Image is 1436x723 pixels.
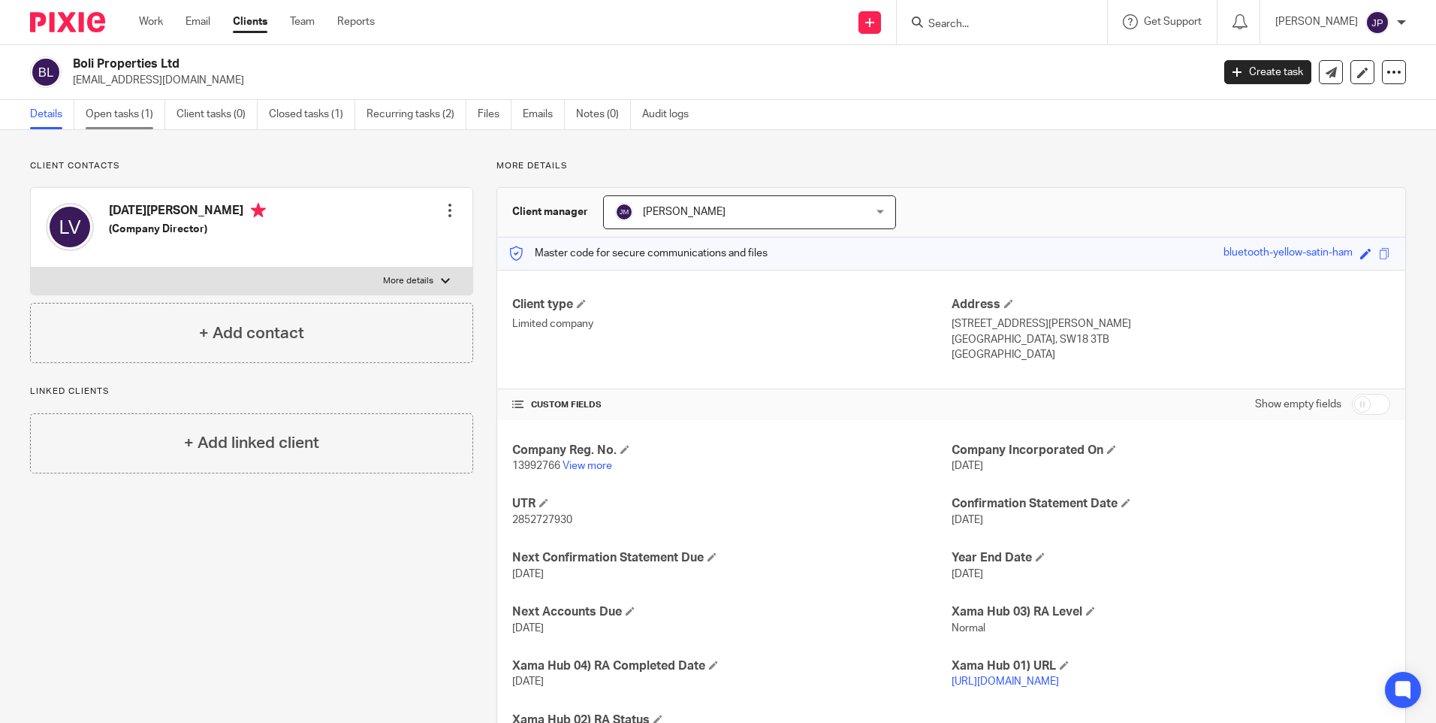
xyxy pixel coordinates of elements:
[109,222,266,237] h5: (Company Director)
[30,386,473,398] p: Linked clients
[952,496,1390,512] h4: Confirmation Statement Date
[1365,11,1389,35] img: svg%3E
[512,399,951,411] h4: CUSTOM FIELDS
[512,297,951,313] h4: Client type
[1223,245,1353,262] div: bluetooth-yellow-satin-ham
[290,14,315,29] a: Team
[1224,60,1311,84] a: Create task
[576,100,631,129] a: Notes (0)
[73,56,976,72] h2: Boli Properties Ltd
[478,100,511,129] a: Files
[30,100,74,129] a: Details
[1144,17,1202,27] span: Get Support
[615,203,633,221] img: svg%3E
[186,14,210,29] a: Email
[86,100,165,129] a: Open tasks (1)
[952,443,1390,458] h4: Company Incorporated On
[952,297,1390,313] h4: Address
[512,604,951,620] h4: Next Accounts Due
[523,100,565,129] a: Emails
[642,100,700,129] a: Audit logs
[512,204,588,219] h3: Client manager
[952,550,1390,566] h4: Year End Date
[512,496,951,512] h4: UTR
[952,604,1390,620] h4: Xama Hub 03) RA Level
[512,623,544,634] span: [DATE]
[952,658,1390,674] h4: Xama Hub 01) URL
[512,569,544,579] span: [DATE]
[952,569,983,579] span: [DATE]
[337,14,375,29] a: Reports
[199,322,304,345] h4: + Add contact
[73,73,1202,88] p: [EMAIL_ADDRESS][DOMAIN_NAME]
[30,56,62,88] img: svg%3E
[512,515,572,525] span: 2852727930
[269,100,355,129] a: Closed tasks (1)
[563,461,612,471] a: View more
[1275,14,1358,29] p: [PERSON_NAME]
[46,203,94,251] img: svg%3E
[30,12,105,32] img: Pixie
[952,316,1390,331] p: [STREET_ADDRESS][PERSON_NAME]
[952,623,985,634] span: Normal
[512,550,951,566] h4: Next Confirmation Statement Due
[512,461,560,471] span: 13992766
[512,443,951,458] h4: Company Reg. No.
[512,676,544,687] span: [DATE]
[512,316,951,331] p: Limited company
[496,160,1406,172] p: More details
[1255,397,1341,412] label: Show empty fields
[367,100,466,129] a: Recurring tasks (2)
[251,203,266,218] i: Primary
[508,246,768,261] p: Master code for secure communications and files
[643,207,726,217] span: [PERSON_NAME]
[927,18,1062,32] input: Search
[30,160,473,172] p: Client contacts
[139,14,163,29] a: Work
[176,100,258,129] a: Client tasks (0)
[383,275,433,287] p: More details
[952,461,983,471] span: [DATE]
[233,14,267,29] a: Clients
[952,332,1390,347] p: [GEOGRAPHIC_DATA], SW18 3TB
[184,431,319,455] h4: + Add linked client
[952,347,1390,362] p: [GEOGRAPHIC_DATA]
[952,515,983,525] span: [DATE]
[109,203,266,222] h4: [DATE][PERSON_NAME]
[952,676,1059,687] a: [URL][DOMAIN_NAME]
[512,658,951,674] h4: Xama Hub 04) RA Completed Date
